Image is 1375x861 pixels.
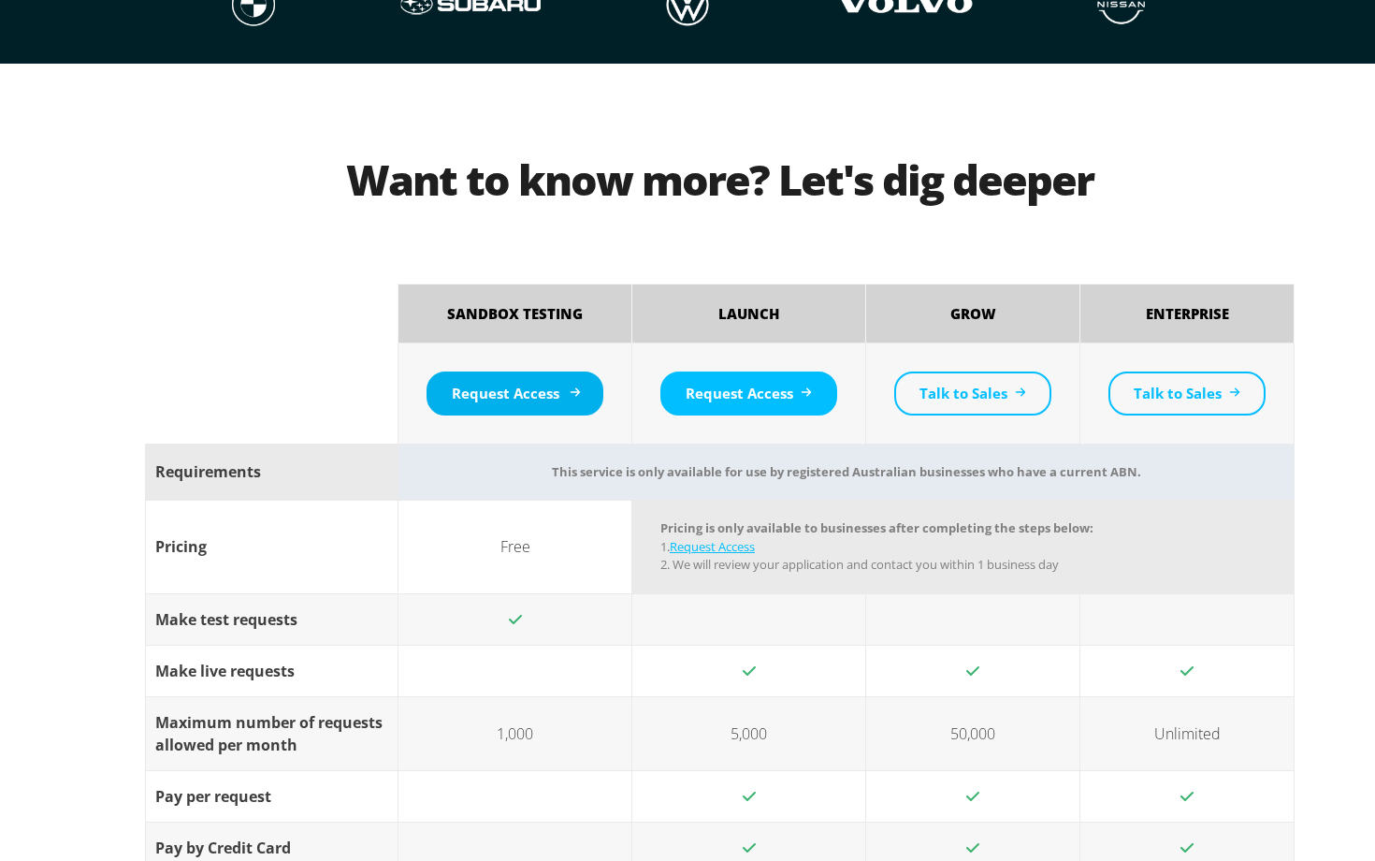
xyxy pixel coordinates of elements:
th: Enterprise [1080,284,1295,343]
div: Maximum number of requests allowed per month [155,711,388,756]
div: Make live requests [155,660,388,682]
div: Make test requests [155,608,388,631]
h2: Want to know more? Let's dig deeper [145,124,1295,235]
td: This service is only available for use by registered Australian businesses who have a current ABN. [398,444,1295,501]
div: Pricing [155,535,388,558]
th: Grow [866,284,1080,343]
a: Request Access [670,538,755,555]
div: Pay per request [155,785,388,808]
td: 5,000 [632,696,866,770]
th: Launch [632,284,866,343]
div: Requirements [155,460,388,483]
td: 50,000 [866,696,1080,770]
th: Sandbox Testing [398,284,632,343]
td: Pricing is only available to businesses after completing the steps below: [632,501,1295,594]
a: Request Access [427,372,603,416]
a: Request Access [660,372,837,416]
span: 1. 2. We will review your application and contact you within 1 business day [660,538,1059,574]
div: Pay by Credit Card [155,837,388,859]
td: 1,000 [398,696,632,770]
a: Talk to Sales [1108,372,1266,416]
a: Talk to Sales [894,372,1051,416]
td: Free [398,501,632,594]
td: Unlimited [1080,696,1295,770]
